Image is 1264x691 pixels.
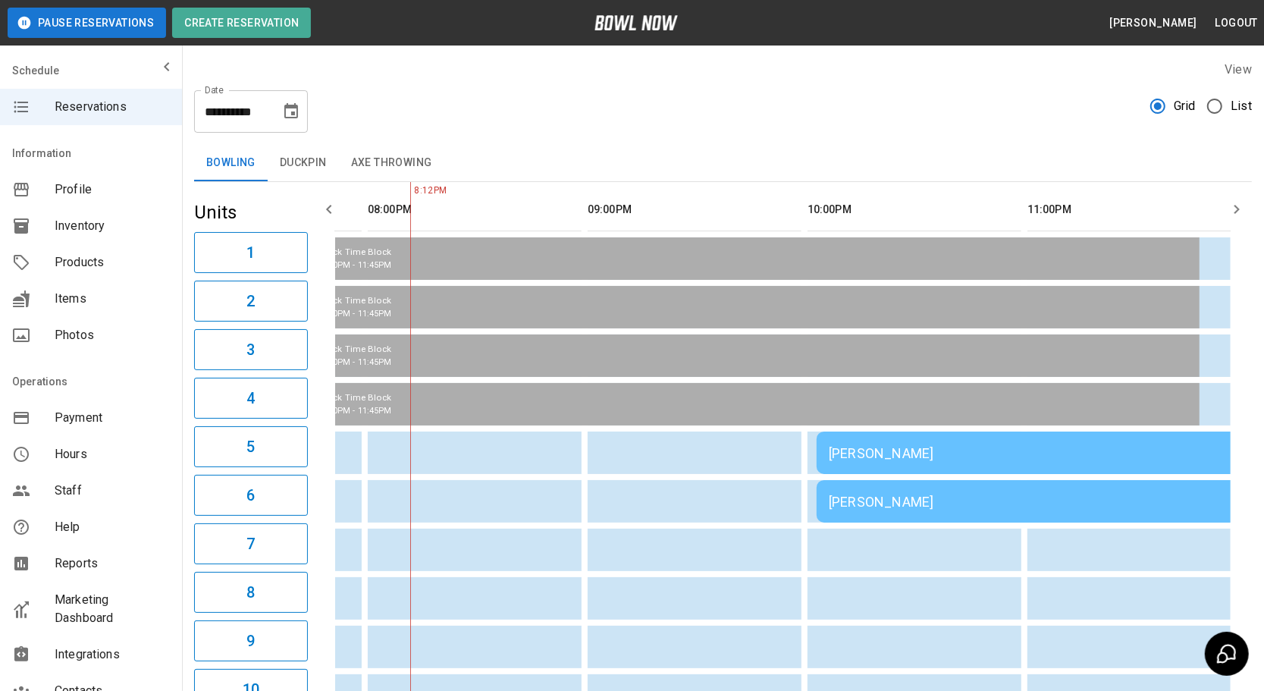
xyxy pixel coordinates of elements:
[246,532,255,556] h6: 7
[194,281,308,322] button: 2
[194,145,1252,181] div: inventory tabs
[1231,97,1252,115] span: List
[55,645,170,664] span: Integrations
[246,240,255,265] h6: 1
[246,483,255,507] h6: 6
[8,8,166,38] button: Pause Reservations
[55,181,170,199] span: Profile
[55,253,170,272] span: Products
[194,426,308,467] button: 5
[194,145,268,181] button: Bowling
[829,445,1241,461] div: [PERSON_NAME]
[410,184,414,199] span: 8:12PM
[55,217,170,235] span: Inventory
[246,338,255,362] h6: 3
[1225,62,1252,77] label: View
[1103,9,1203,37] button: [PERSON_NAME]
[339,145,444,181] button: Axe Throwing
[55,98,170,116] span: Reservations
[194,200,308,225] h5: Units
[246,435,255,459] h6: 5
[246,580,255,605] h6: 8
[829,494,1241,510] div: [PERSON_NAME]
[55,290,170,308] span: Items
[194,378,308,419] button: 4
[55,445,170,463] span: Hours
[55,554,170,573] span: Reports
[246,386,255,410] h6: 4
[55,518,170,536] span: Help
[194,232,308,273] button: 1
[194,329,308,370] button: 3
[276,96,306,127] button: Choose date, selected date is Aug 15, 2025
[268,145,339,181] button: Duckpin
[1209,9,1264,37] button: Logout
[55,482,170,500] span: Staff
[594,15,678,30] img: logo
[55,591,170,627] span: Marketing Dashboard
[55,409,170,427] span: Payment
[55,326,170,344] span: Photos
[1174,97,1196,115] span: Grid
[194,523,308,564] button: 7
[246,629,255,653] h6: 9
[194,620,308,661] button: 9
[194,475,308,516] button: 6
[194,572,308,613] button: 8
[246,289,255,313] h6: 2
[172,8,311,38] button: Create Reservation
